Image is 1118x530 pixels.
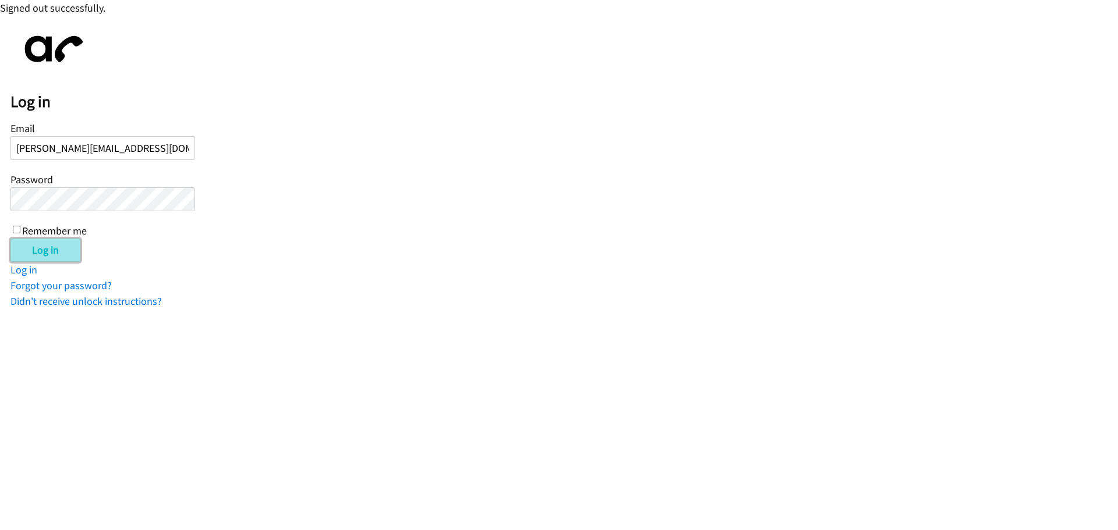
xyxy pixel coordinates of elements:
a: Didn't receive unlock instructions? [10,294,162,308]
label: Email [10,122,35,135]
input: Log in [10,239,80,262]
label: Remember me [22,224,87,237]
label: Password [10,173,53,186]
h2: Log in [10,92,1118,112]
a: Forgot your password? [10,279,112,292]
a: Log in [10,263,37,276]
img: aphone-8a226864a2ddd6a5e75d1ebefc011f4aa8f32683c2d82f3fb0802fe031f96514.svg [10,26,92,72]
